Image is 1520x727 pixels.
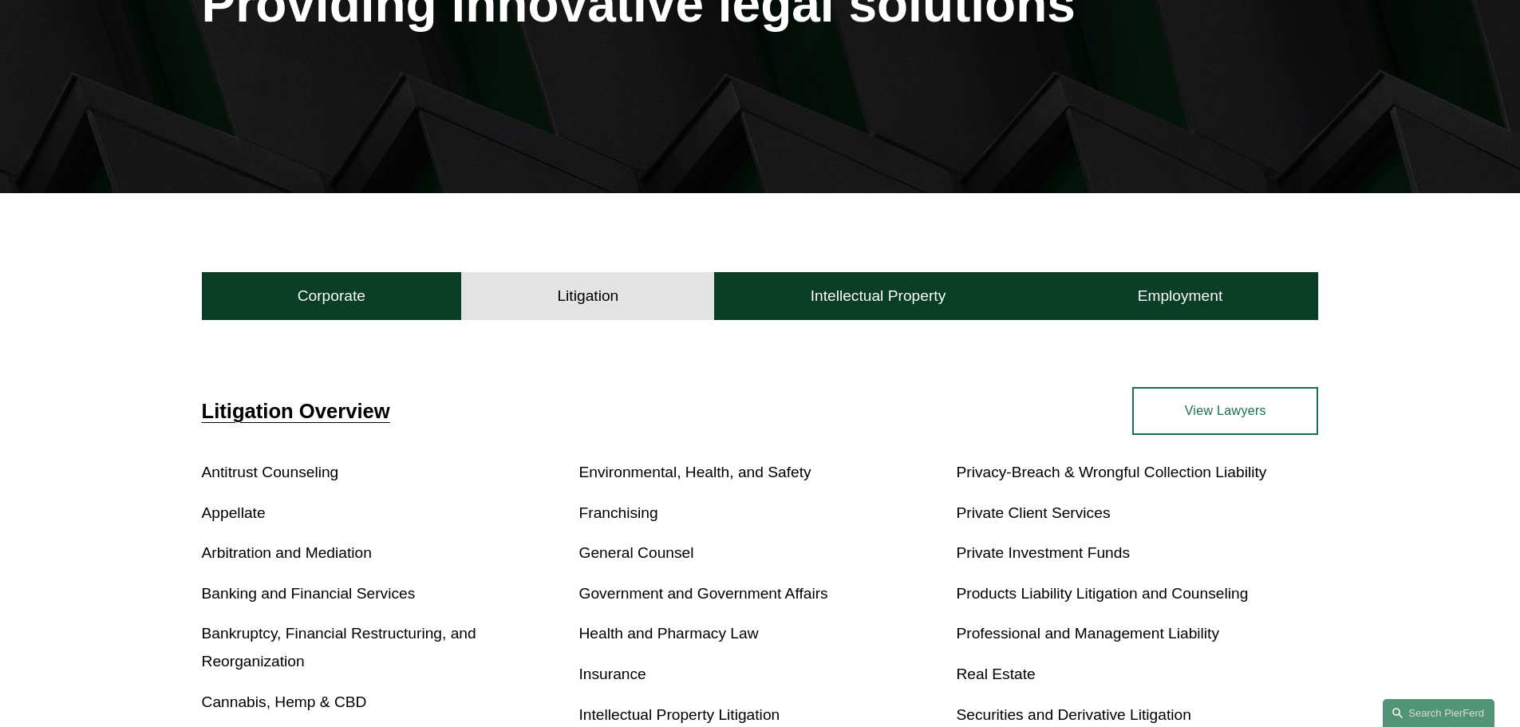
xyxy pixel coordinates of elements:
[956,706,1190,723] a: Securities and Derivative Litigation
[579,585,828,602] a: Government and Government Affairs
[202,400,390,422] a: Litigation Overview
[579,666,646,682] a: Insurance
[1383,699,1494,727] a: Search this site
[956,666,1035,682] a: Real Estate
[202,464,339,480] a: Antitrust Counseling
[579,544,694,561] a: General Counsel
[579,706,780,723] a: Intellectual Property Litigation
[579,625,759,642] a: Health and Pharmacy Law
[956,544,1130,561] a: Private Investment Funds
[202,585,416,602] a: Banking and Financial Services
[956,464,1266,480] a: Privacy-Breach & Wrongful Collection Liability
[579,464,811,480] a: Environmental, Health, and Safety
[1138,286,1223,306] h4: Employment
[298,286,365,306] h4: Corporate
[956,504,1110,521] a: Private Client Services
[202,625,476,670] a: Bankruptcy, Financial Restructuring, and Reorganization
[1132,387,1318,435] a: View Lawyers
[202,693,367,710] a: Cannabis, Hemp & CBD
[956,585,1248,602] a: Products Liability Litigation and Counseling
[557,286,618,306] h4: Litigation
[579,504,658,521] a: Franchising
[956,625,1219,642] a: Professional and Management Liability
[811,286,946,306] h4: Intellectual Property
[202,504,266,521] a: Appellate
[202,544,372,561] a: Arbitration and Mediation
